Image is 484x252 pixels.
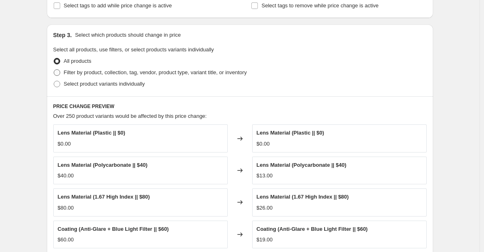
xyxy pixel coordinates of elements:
[257,204,273,212] div: $26.00
[75,31,181,39] p: Select which products should change in price
[257,130,324,136] span: Lens Material (Plastic || $0)
[257,226,368,232] span: Coating (Anti-Glare + Blue Light Filter || $60)
[257,172,273,180] div: $13.00
[53,31,72,39] h2: Step 3.
[58,204,74,212] div: $80.00
[64,2,172,9] span: Select tags to add while price change is active
[58,194,150,200] span: Lens Material (1.67 High Index || $80)
[58,226,169,232] span: Coating (Anti-Glare + Blue Light Filter || $60)
[257,140,270,148] div: $0.00
[262,2,379,9] span: Select tags to remove while price change is active
[53,103,427,110] h6: PRICE CHANGE PREVIEW
[64,58,92,64] span: All products
[58,236,74,244] div: $60.00
[58,130,125,136] span: Lens Material (Plastic || $0)
[257,194,349,200] span: Lens Material (1.67 High Index || $80)
[257,162,347,168] span: Lens Material (Polycarbonate || $40)
[53,113,207,119] span: Over 250 product variants would be affected by this price change:
[58,140,71,148] div: $0.00
[64,69,247,75] span: Filter by product, collection, tag, vendor, product type, variant title, or inventory
[58,162,148,168] span: Lens Material (Polycarbonate || $40)
[58,172,74,180] div: $40.00
[53,46,214,53] span: Select all products, use filters, or select products variants individually
[64,81,145,87] span: Select product variants individually
[257,236,273,244] div: $19.00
